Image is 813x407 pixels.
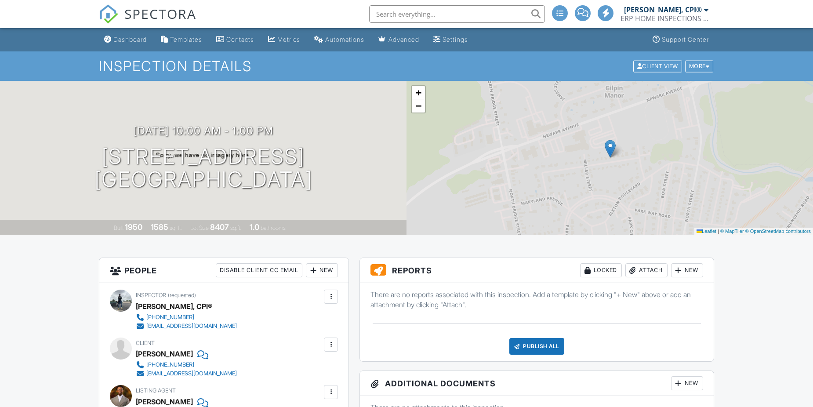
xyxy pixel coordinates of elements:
[99,12,196,30] a: SPECTORA
[190,225,209,231] span: Lot Size
[210,222,229,232] div: 8407
[136,387,176,394] span: Listing Agent
[146,314,194,321] div: [PHONE_NUMBER]
[146,370,237,377] div: [EMAIL_ADDRESS][DOMAIN_NAME]
[168,292,196,298] span: (requested)
[146,323,237,330] div: [EMAIL_ADDRESS][DOMAIN_NAME]
[633,60,682,72] div: Client View
[113,36,147,43] div: Dashboard
[114,225,123,231] span: Built
[375,32,423,48] a: Advanced
[306,263,338,277] div: New
[649,32,712,48] a: Support Center
[261,225,286,231] span: bathrooms
[136,340,155,346] span: Client
[99,4,118,24] img: The Best Home Inspection Software - Spectora
[136,369,237,378] a: [EMAIL_ADDRESS][DOMAIN_NAME]
[146,361,194,368] div: [PHONE_NUMBER]
[370,290,703,309] p: There are no reports associated with this inspection. Add a template by clicking "+ New" above or...
[170,36,202,43] div: Templates
[360,371,714,396] h3: Additional Documents
[632,62,684,69] a: Client View
[136,347,193,360] div: [PERSON_NAME]
[697,229,716,234] a: Leaflet
[624,5,702,14] div: [PERSON_NAME], CPI®
[416,100,421,111] span: −
[311,32,368,48] a: Automations (Advanced)
[136,292,166,298] span: Inspector
[605,140,616,158] img: Marker
[216,263,302,277] div: Disable Client CC Email
[685,60,714,72] div: More
[213,32,258,48] a: Contacts
[625,263,668,277] div: Attach
[265,32,304,48] a: Metrics
[94,145,312,192] h1: [STREET_ADDRESS] [GEOGRAPHIC_DATA]
[136,313,237,322] a: [PHONE_NUMBER]
[671,376,703,390] div: New
[157,32,206,48] a: Templates
[443,36,468,43] div: Settings
[125,222,142,232] div: 1950
[277,36,300,43] div: Metrics
[388,36,419,43] div: Advanced
[369,5,545,23] input: Search everything...
[509,338,564,355] div: Publish All
[124,4,196,23] span: SPECTORA
[134,125,273,137] h3: [DATE] 10:00 am - 1:00 pm
[136,322,237,331] a: [EMAIL_ADDRESS][DOMAIN_NAME]
[580,263,622,277] div: Locked
[718,229,719,234] span: |
[170,225,182,231] span: sq. ft.
[325,36,364,43] div: Automations
[412,99,425,113] a: Zoom out
[745,229,811,234] a: © OpenStreetMap contributors
[720,229,744,234] a: © MapTiler
[101,32,150,48] a: Dashboard
[99,258,348,283] h3: People
[430,32,472,48] a: Settings
[412,86,425,99] a: Zoom in
[416,87,421,98] span: +
[621,14,708,23] div: ERP HOME INSPECTIONS MD
[136,360,237,369] a: [PHONE_NUMBER]
[151,222,168,232] div: 1585
[662,36,709,43] div: Support Center
[360,258,714,283] h3: Reports
[99,58,714,74] h1: Inspection Details
[250,222,259,232] div: 1.0
[136,300,212,313] div: [PERSON_NAME], CPI®
[671,263,703,277] div: New
[230,225,241,231] span: sq.ft.
[226,36,254,43] div: Contacts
